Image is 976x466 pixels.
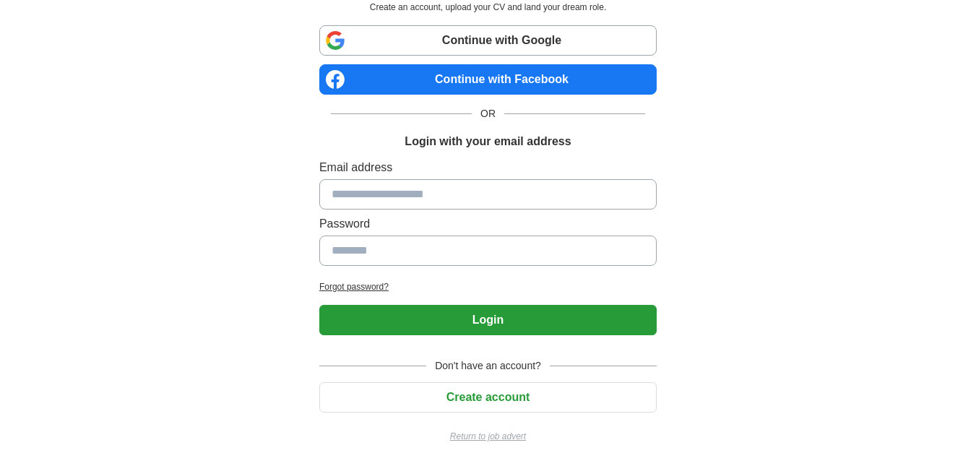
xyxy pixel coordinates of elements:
[322,1,654,14] p: Create an account, upload your CV and land your dream role.
[319,280,657,293] a: Forgot password?
[319,382,657,413] button: Create account
[319,391,657,403] a: Create account
[319,305,657,335] button: Login
[319,430,657,443] a: Return to job advert
[405,133,571,150] h1: Login with your email address
[319,159,657,176] label: Email address
[319,25,657,56] a: Continue with Google
[319,64,657,95] a: Continue with Facebook
[426,358,550,374] span: Don't have an account?
[472,106,504,121] span: OR
[319,215,657,233] label: Password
